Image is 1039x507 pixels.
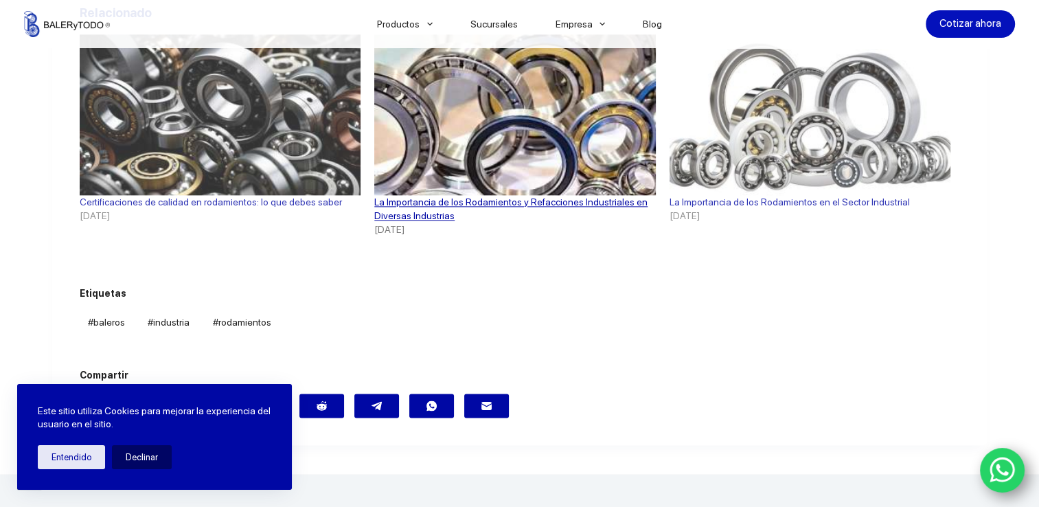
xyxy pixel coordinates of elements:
[374,34,656,195] a: La Importancia de los Rodamientos y Refacciones Industriales en Diversas Industrias
[80,368,960,383] span: Compartir
[139,312,198,333] a: #industria
[980,448,1025,493] a: WhatsApp
[374,223,656,236] time: [DATE]
[670,34,951,195] a: La Importancia de los Rodamientos en el Sector Industrial
[670,209,951,223] time: [DATE]
[299,394,344,418] a: Reddit
[38,405,271,431] p: Este sitio utiliza Cookies para mejorar la experiencia del usuario en el sitio.
[926,10,1015,38] a: Cotizar ahora
[80,196,342,207] a: Certificaciones de calidad en rodamientos: lo que debes saber
[24,11,110,37] img: Balerytodo
[148,317,153,328] span: #
[112,445,172,469] button: Declinar
[80,34,361,195] a: Certificaciones de calidad en rodamientos: lo que debes saber
[374,196,648,221] a: La Importancia de los Rodamientos y Refacciones Industriales en Diversas Industrias
[38,445,105,469] button: Entendido
[80,286,960,302] span: Etiquetas
[213,317,218,328] span: #
[88,317,93,328] span: #
[464,394,509,418] a: Correo electrónico
[80,209,361,223] time: [DATE]
[670,196,910,207] a: La Importancia de los Rodamientos en el Sector Industrial
[80,312,133,333] a: #baleros
[409,394,454,418] a: WhatsApp
[354,394,399,418] a: Telegram
[205,312,279,333] a: #rodamientos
